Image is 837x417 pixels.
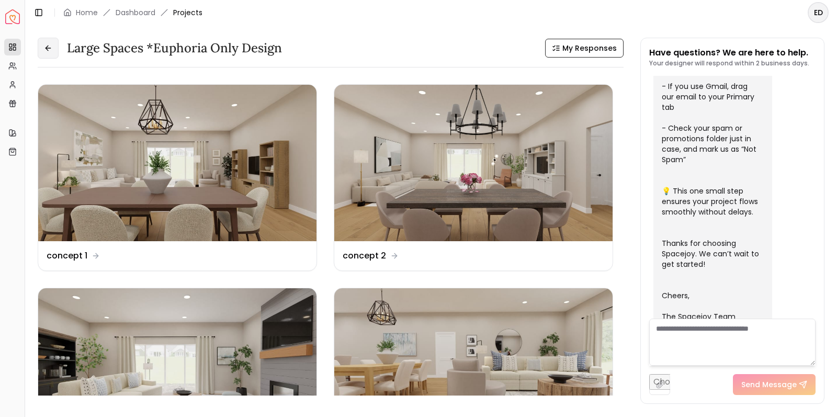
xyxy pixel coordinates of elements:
span: Projects [173,7,202,18]
span: My Responses [562,43,617,53]
a: Home [76,7,98,18]
a: concept 2concept 2 [334,84,613,271]
button: My Responses [545,39,624,58]
a: Spacejoy [5,9,20,24]
img: concept 1 [38,85,316,241]
img: concept 2 [334,85,613,241]
a: concept 1concept 1 [38,84,317,271]
span: ED [809,3,828,22]
p: Your designer will respond within 2 business days. [649,59,809,67]
h3: Large Spaces *Euphoria Only design [67,40,282,57]
button: ED [808,2,829,23]
img: Spacejoy Logo [5,9,20,24]
p: Have questions? We are here to help. [649,47,809,59]
dd: concept 1 [47,250,87,262]
nav: breadcrumb [63,7,202,18]
a: Dashboard [116,7,155,18]
dd: concept 2 [343,250,386,262]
